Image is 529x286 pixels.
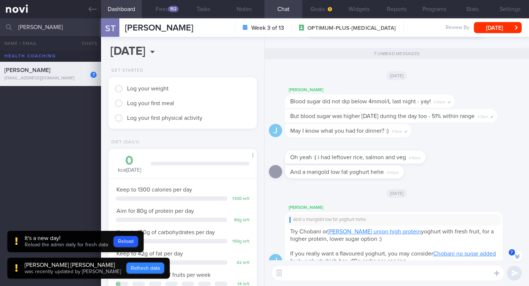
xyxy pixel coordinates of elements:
div: [PERSON_NAME] [PERSON_NAME] [25,261,121,269]
span: If you really want a flavoured yoghurt, you may consider which has <10g carbs per serving [290,251,496,264]
button: Chats [72,36,101,51]
span: Aim for 80g of protein per day [116,208,194,214]
div: [EMAIL_ADDRESS][DOMAIN_NAME] [4,76,97,81]
span: Review By [446,25,469,31]
div: 150 g left [231,239,249,244]
div: J [269,254,282,268]
div: ST [97,14,124,42]
span: 4:31pm [392,127,402,134]
div: 152 [168,6,179,12]
button: 7 [512,251,523,262]
button: [DATE] [474,22,522,33]
div: Diet (Daily) [108,140,140,145]
span: And a marigold low fat yoghurt hehe [290,169,384,175]
span: 8:34am [482,257,494,264]
span: 7 [509,249,515,255]
span: [PERSON_NAME] [125,24,193,32]
span: Keep to 1300 calories per day [116,187,192,193]
button: Refresh data [126,262,164,274]
span: 4:49pm [409,154,421,161]
span: [PERSON_NAME] [4,67,50,73]
div: [PERSON_NAME] [285,203,525,212]
span: Blood sugar did not dip below 4mmol/L last night - yay! [290,99,431,104]
div: kcal [DATE] [116,154,143,174]
div: J [269,124,282,137]
span: OPTIMUM-PLUS-[MEDICAL_DATA] [307,25,396,32]
div: 80 g left [231,218,249,223]
a: [PERSON_NAME] union high protein [328,229,421,235]
span: 4:31pm [478,112,488,119]
div: 1300 left [231,196,249,202]
div: And a marigold low fat yoghurt hehe [289,217,498,223]
span: But blood sugar was higher [DATE] during the day too - 51% within range [290,113,475,119]
div: 7 [90,72,97,78]
div: Get Started [108,68,143,74]
span: [DATE] [386,71,407,80]
span: May I know what you had for dinner? :) [290,128,389,134]
span: was recently updated by [PERSON_NAME] [25,269,121,274]
div: It's a new day! [25,235,108,242]
div: 0 [116,154,143,167]
span: Try Chobani or yoghurt with fresh fruit, for a higher protein, lower sugar option :) [290,229,494,242]
strong: Week 3 of 13 [251,24,284,32]
div: 42 left [231,260,249,266]
span: 4:50pm [387,168,399,175]
span: [DATE] [386,189,407,198]
button: Reload [114,236,138,247]
div: [PERSON_NAME] [285,86,476,94]
span: 4:30pm [434,98,446,105]
span: Oh yeah :( i had leftover rice, salmon and veg [290,154,406,160]
span: Keep to 150g of carbohydrates per day [116,229,215,235]
span: Reload the admin daily for fresh data [25,242,108,247]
